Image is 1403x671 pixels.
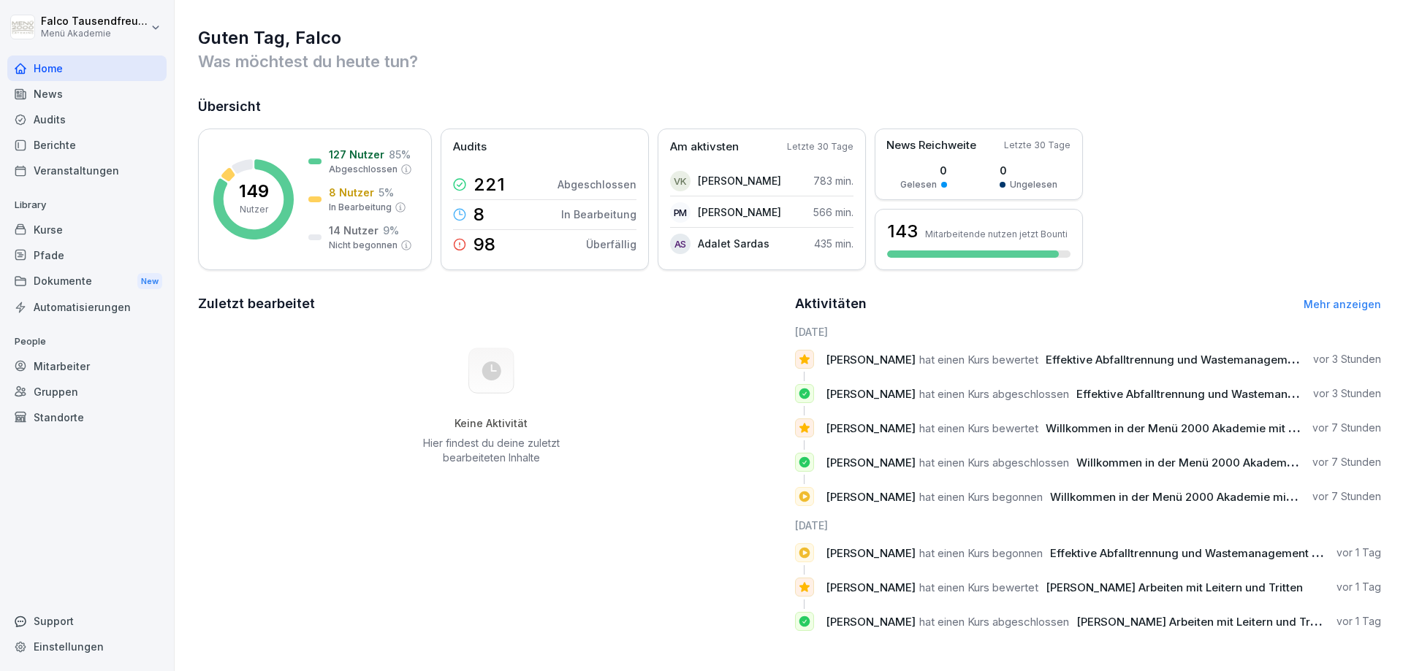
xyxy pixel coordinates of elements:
span: hat einen Kurs begonnen [919,546,1043,560]
a: Automatisierungen [7,294,167,320]
span: [PERSON_NAME] [826,387,916,401]
h1: Guten Tag, Falco [198,26,1381,50]
p: Library [7,193,167,217]
span: hat einen Kurs bewertet [919,353,1038,367]
div: AS [670,234,691,254]
p: 221 [474,176,505,193]
p: People [7,330,167,353]
p: Adalet Sardas [698,236,769,251]
div: VK [670,171,691,191]
h5: Keine Aktivität [417,417,565,430]
p: Ungelesen [1010,178,1057,191]
p: [PERSON_NAME] [698,204,781,220]
p: 8 [474,206,484,223]
a: Pfade [7,242,167,268]
p: Falco Tausendfreund [41,15,148,28]
span: hat einen Kurs begonnen [919,490,1043,504]
p: vor 7 Stunden [1312,455,1381,469]
span: [PERSON_NAME] [826,490,916,504]
span: Willkommen in der Menü 2000 Akademie mit Bounti! [1076,456,1356,469]
span: [PERSON_NAME] [826,546,916,560]
div: PM [670,202,691,223]
p: 435 min. [814,236,853,251]
div: Dokumente [7,268,167,295]
p: 98 [474,236,495,253]
p: Menü Akademie [41,28,148,39]
div: Kurse [7,217,167,242]
p: 8 Nutzer [329,185,374,200]
p: 127 Nutzer [329,147,384,162]
span: hat einen Kurs abgeschlossen [919,456,1069,469]
span: hat einen Kurs abgeschlossen [919,387,1069,401]
a: DokumenteNew [7,268,167,295]
span: [PERSON_NAME] Arbeiten mit Leitern und Tritten [1046,580,1303,594]
h3: 143 [887,219,918,244]
span: hat einen Kurs abgeschlossen [919,615,1069,629]
p: Überfällig [586,237,636,252]
a: Audits [7,107,167,132]
span: Willkommen in der Menü 2000 Akademie mit Bounti! [1046,421,1325,435]
p: 14 Nutzer [329,223,379,238]
span: hat einen Kurs bewertet [919,580,1038,594]
p: vor 3 Stunden [1313,386,1381,401]
a: Home [7,55,167,81]
div: New [137,273,162,290]
p: 0 [1000,163,1057,178]
h2: Aktivitäten [795,294,867,314]
span: [PERSON_NAME] [826,580,916,594]
p: vor 3 Stunden [1313,352,1381,367]
span: Effektive Abfalltrennung und Wastemanagement im Catering [1046,353,1369,367]
a: Berichte [7,132,167,158]
p: 85 % [389,147,411,162]
span: Effektive Abfalltrennung und Wastemanagement im Catering [1076,387,1400,401]
p: News Reichweite [886,137,976,154]
p: 149 [239,183,269,200]
p: Letzte 30 Tage [787,140,853,153]
p: 783 min. [813,173,853,188]
p: Nicht begonnen [329,239,398,252]
a: Mitarbeiter [7,353,167,379]
p: Letzte 30 Tage [1004,139,1071,152]
h2: Übersicht [198,96,1381,117]
a: Einstellungen [7,634,167,659]
a: News [7,81,167,107]
h6: [DATE] [795,324,1382,340]
p: vor 7 Stunden [1312,489,1381,504]
a: Standorte [7,404,167,430]
p: [PERSON_NAME] [698,173,781,188]
span: [PERSON_NAME] Arbeiten mit Leitern und Tritten [1076,615,1334,629]
p: 5 % [379,185,394,200]
p: Nutzer [240,203,268,216]
a: Mehr anzeigen [1304,298,1381,310]
p: vor 1 Tag [1337,545,1381,560]
span: [PERSON_NAME] [826,353,916,367]
div: Support [7,608,167,634]
p: Was möchtest du heute tun? [198,50,1381,73]
p: 9 % [383,223,399,238]
span: Effektive Abfalltrennung und Wastemanagement im Catering [1050,546,1374,560]
p: vor 7 Stunden [1312,421,1381,435]
p: Am aktivsten [670,139,739,156]
span: [PERSON_NAME] [826,615,916,629]
a: Gruppen [7,379,167,404]
span: hat einen Kurs bewertet [919,421,1038,435]
a: Veranstaltungen [7,158,167,183]
span: Willkommen in der Menü 2000 Akademie mit Bounti! [1050,490,1329,504]
h2: Zuletzt bearbeitet [198,294,785,314]
p: In Bearbeitung [561,207,636,222]
span: [PERSON_NAME] [826,456,916,469]
p: vor 1 Tag [1337,614,1381,629]
p: Audits [453,139,487,156]
p: 566 min. [813,204,853,220]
